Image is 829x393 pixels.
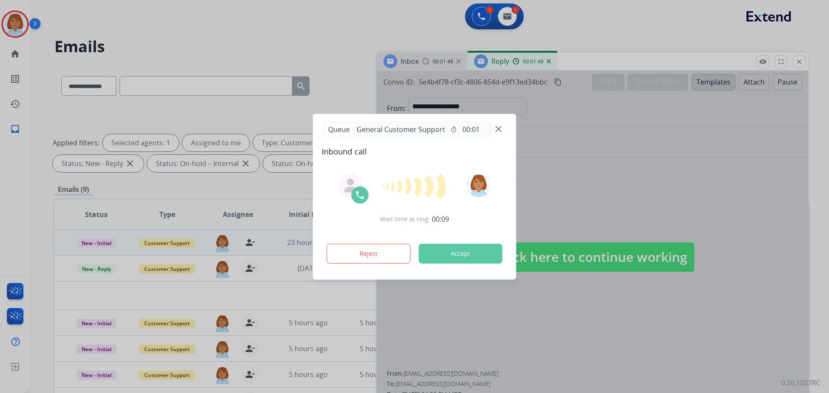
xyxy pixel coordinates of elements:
[432,214,449,224] span: 00:09
[344,179,358,192] img: agent-avatar
[353,124,449,135] span: General Customer Support
[380,215,430,223] span: Wait time at ring:
[495,126,502,132] img: close-button
[450,126,457,133] mat-icon: timer
[466,173,490,197] img: avatar
[462,124,480,135] span: 00:01
[419,244,503,264] button: Accept
[781,377,820,388] p: 0.20.1027RC
[325,124,353,135] p: Queue
[327,244,411,264] button: Reject
[322,145,508,157] span: Inbound call
[355,190,365,200] img: call-icon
